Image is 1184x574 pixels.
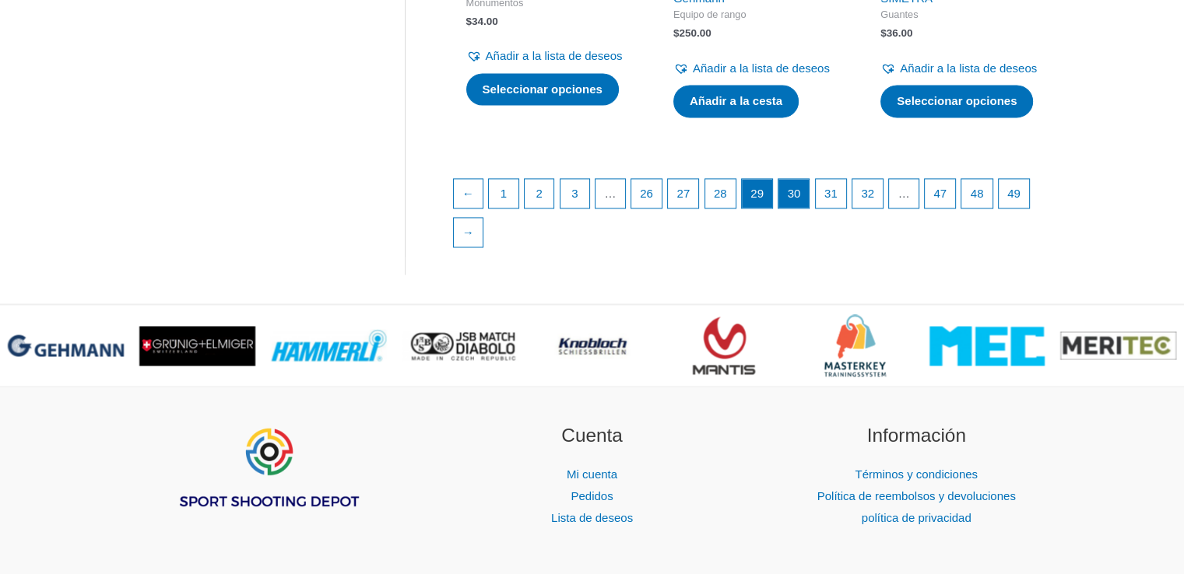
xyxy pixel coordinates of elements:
[466,16,473,27] font: $
[742,179,772,208] span: Página 29
[536,187,542,200] font: 2
[640,187,653,200] font: 26
[880,9,918,20] font: Guantes
[862,511,971,524] a: política de privacidad
[525,179,554,208] a: Página 2
[489,179,518,208] a: Página 1
[679,27,711,39] font: 250.00
[1007,187,1021,200] font: 49
[861,187,874,200] font: 32
[880,58,1037,79] a: Añadir a la lista de deseos
[898,187,910,200] font: …
[452,178,1059,257] nav: Paginación de productos
[925,179,955,208] a: Página 47
[571,187,578,200] font: 3
[561,425,623,446] font: Cuenta
[855,467,978,481] a: Términos y condiciones
[817,489,1016,502] a: Política de reembolsos y devoluciones
[454,179,483,208] a: ←
[778,179,809,208] a: Página 30
[673,85,799,117] a: Añadir al carrito: “Bolsa con ruedas Gehmann”
[604,187,616,200] font: …
[774,422,1059,528] aside: Widget de pie de página 3
[961,179,992,208] a: Página 48
[824,187,838,200] font: 31
[673,27,680,39] font: $
[774,464,1059,529] nav: Información
[887,27,913,39] font: 36.00
[750,187,764,200] font: 29
[462,226,474,239] font: →
[551,511,633,524] a: Lista de deseos
[852,179,883,208] a: Página 32
[676,187,690,200] font: 27
[483,82,603,96] font: Seleccionar opciones
[714,187,727,200] font: 28
[880,27,887,39] font: $
[900,61,1037,75] font: Añadir a la lista de deseos
[560,179,590,208] a: Página 3
[705,179,736,208] a: Página 28
[462,187,474,200] font: ←
[816,179,846,208] a: Página 31
[880,85,1033,117] a: Seleccione opciones para “Guante PRIMOFIT 10 (SIMETRA)”
[466,45,623,67] a: Añadir a la lista de deseos
[673,58,830,79] a: Añadir a la lista de deseos
[567,467,617,481] a: Mi cuenta
[971,187,984,200] font: 48
[999,179,1029,208] a: Página 49
[897,94,1017,107] font: Seleccionar opciones
[933,187,947,200] font: 47
[668,179,698,208] a: Página 27
[125,422,411,548] aside: Widget de pie de página 1
[486,49,623,62] font: Añadir a la lista de deseos
[449,464,735,529] nav: Cuenta
[472,16,498,27] font: 34.00
[449,422,735,528] aside: Widget de pie de página 2
[501,187,507,200] font: 1
[466,73,619,106] a: Seleccione opciones para “TEC-HRO Rise4”
[571,489,613,502] a: Pedidos
[690,94,782,107] font: Añadir a la cesta
[631,179,662,208] a: Página 26
[867,425,966,446] font: Información
[693,61,830,75] font: Añadir a la lista de deseos
[454,218,483,247] a: →
[788,187,801,200] font: 30
[673,9,747,20] font: Equipo de rango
